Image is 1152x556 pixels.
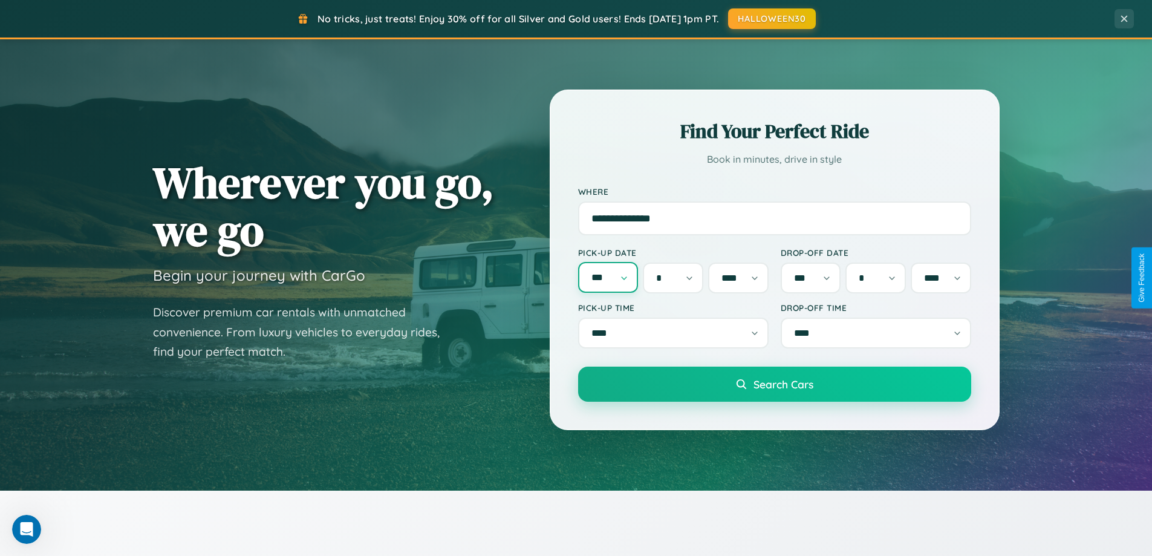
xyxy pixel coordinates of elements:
p: Book in minutes, drive in style [578,151,971,168]
div: Give Feedback [1137,253,1146,303]
label: Pick-up Date [578,247,769,258]
iframe: Intercom live chat [12,515,41,544]
label: Drop-off Date [781,247,971,258]
p: Discover premium car rentals with unmatched convenience. From luxury vehicles to everyday rides, ... [153,303,455,362]
h3: Begin your journey with CarGo [153,266,365,284]
label: Drop-off Time [781,303,971,313]
label: Where [578,186,971,197]
button: HALLOWEEN30 [728,8,816,29]
button: Search Cars [578,367,971,402]
h2: Find Your Perfect Ride [578,118,971,145]
span: Search Cars [753,378,813,391]
label: Pick-up Time [578,303,769,313]
h1: Wherever you go, we go [153,159,494,254]
span: No tricks, just treats! Enjoy 30% off for all Silver and Gold users! Ends [DATE] 1pm PT. [317,13,719,25]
